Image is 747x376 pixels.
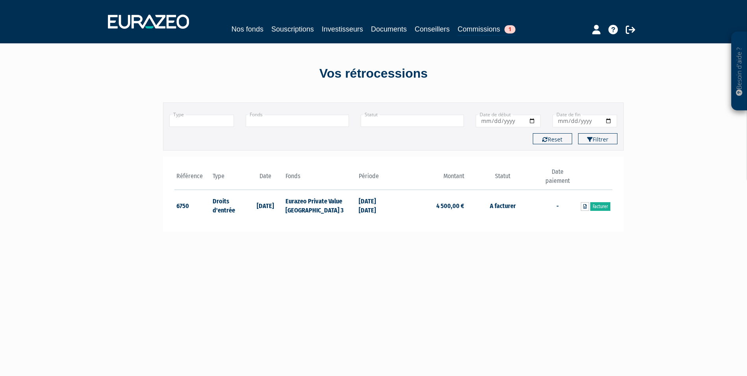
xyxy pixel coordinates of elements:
td: [DATE] [247,190,284,221]
th: Date paiement [539,168,576,190]
a: Souscriptions [271,24,314,35]
td: 4 500,00 € [393,190,466,221]
span: 1 [504,25,515,34]
th: Type [211,168,247,190]
div: Vos rétrocessions [149,65,598,83]
button: Filtrer [578,133,617,144]
td: Eurazeo Private Value [GEOGRAPHIC_DATA] 3 [284,190,356,221]
button: Reset [533,133,572,144]
th: Montant [393,168,466,190]
a: Commissions1 [458,24,515,36]
th: Date [247,168,284,190]
td: - [539,190,576,221]
th: Fonds [284,168,356,190]
td: 6750 [174,190,211,221]
a: Documents [371,24,407,35]
img: 1732889491-logotype_eurazeo_blanc_rvb.png [108,15,189,29]
th: Période [357,168,393,190]
a: Conseillers [415,24,450,35]
th: Référence [174,168,211,190]
a: Nos fonds [232,24,263,35]
td: A facturer [466,190,539,221]
td: [DATE] [DATE] [357,190,393,221]
a: Investisseurs [322,24,363,35]
th: Statut [466,168,539,190]
a: Facturer [590,202,610,211]
p: Besoin d'aide ? [735,36,744,107]
td: Droits d'entrée [211,190,247,221]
